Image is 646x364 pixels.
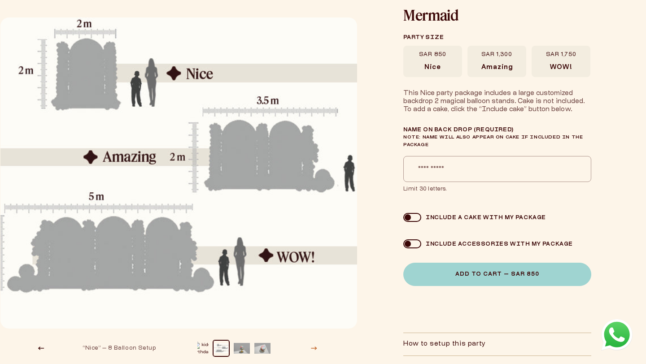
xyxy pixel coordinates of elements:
button: Load image 1 in gallery view [192,340,209,356]
button: Add to Cart — SAR 850 [403,263,591,286]
button: Load image 2 in gallery view [213,340,229,356]
summary: How to setup this party [403,333,591,355]
button: Slide left [31,338,51,358]
button: Slide right [304,338,324,358]
span: SAR 850 [419,51,446,58]
span: Nice [424,64,441,72]
span: Add to Cart — SAR 850 [455,272,539,277]
div: This Nice party package includes a large customized backdrop 2 magical balloon stands. Cake is no... [403,90,592,114]
div: “Nice” — 8 Balloon Setup [83,344,166,352]
span: WOW! [550,64,572,72]
legend: Party size [403,29,590,46]
div: Include a cake with my package [421,214,546,221]
button: Load image 4 in gallery view [254,340,271,356]
span: Amazing [481,64,513,72]
label: Name on Back Drop (required) [403,126,591,149]
h2: How to setup this party [403,340,486,348]
span: Note: Name will also appear on cake if included in the package [403,135,583,147]
span: SAR 1,750 [546,51,576,58]
button: Load image 3 in gallery view [234,340,250,356]
span: Limit 30 letters. [403,186,591,193]
div: Include accessories with my package [421,241,573,247]
span: SAR 1,300 [481,51,512,58]
h1: Mermaid [403,8,591,22]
